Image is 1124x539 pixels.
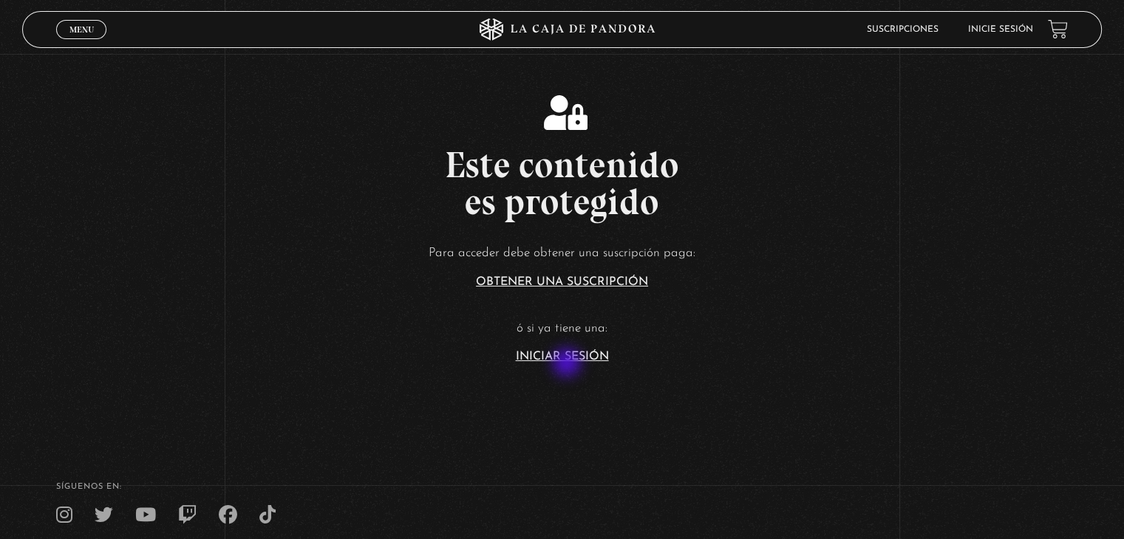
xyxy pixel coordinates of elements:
[56,483,1068,491] h4: SÍguenos en:
[968,25,1033,34] a: Inicie sesión
[867,25,939,34] a: Suscripciones
[1048,19,1068,39] a: View your shopping cart
[69,25,94,34] span: Menu
[476,276,648,288] a: Obtener una suscripción
[64,37,99,47] span: Cerrar
[516,351,609,363] a: Iniciar Sesión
